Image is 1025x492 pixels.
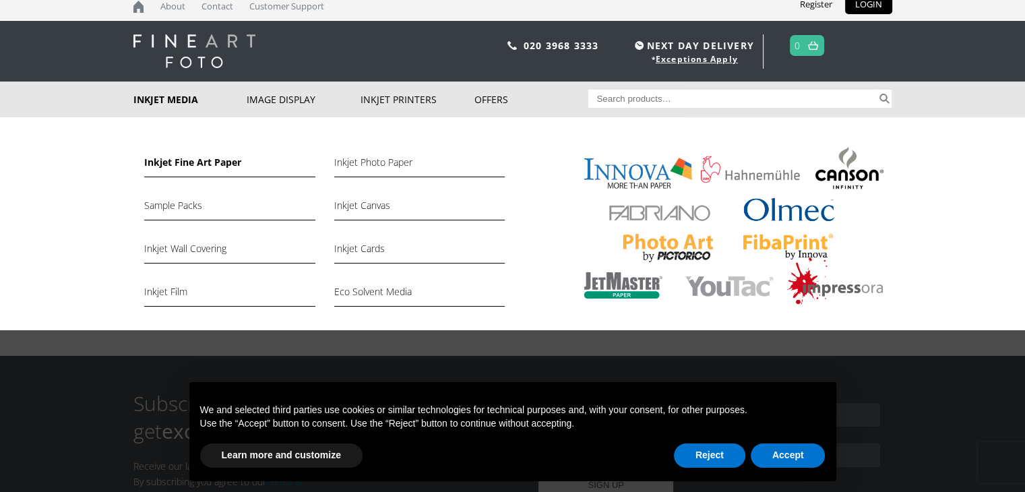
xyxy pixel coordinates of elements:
input: Search products… [588,90,877,108]
a: Inkjet Media [133,82,247,117]
a: Inkjet Printers [361,82,474,117]
a: Eco Solvent Media [334,284,505,307]
a: Inkjet Fine Art Paper [144,154,315,177]
button: Learn more and customize [200,443,363,468]
button: Search [877,90,892,108]
a: Inkjet Cards [334,241,505,264]
a: Inkjet Film [144,284,315,307]
a: Exceptions Apply [656,53,738,65]
img: time.svg [635,41,644,50]
button: Accept [751,443,826,468]
img: Inkjet-Media_brands-from-fine-art-foto-3.jpg [567,144,892,313]
p: We and selected third parties use cookies or similar technologies for technical purposes and, wit... [200,404,826,417]
button: Reject [674,443,745,468]
img: logo-white.svg [133,34,255,68]
span: NEXT DAY DELIVERY [631,38,754,53]
p: Use the “Accept” button to consent. Use the “Reject” button to continue without accepting. [200,417,826,431]
a: Image Display [247,82,361,117]
img: phone.svg [507,41,517,50]
a: Sample Packs [144,197,315,220]
a: Inkjet Wall Covering [144,241,315,264]
a: Offers [474,82,588,117]
img: basket.svg [808,41,818,50]
a: 0 [795,36,801,55]
a: Inkjet Photo Paper [334,154,505,177]
a: Inkjet Canvas [334,197,505,220]
a: 020 3968 3333 [524,39,599,52]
